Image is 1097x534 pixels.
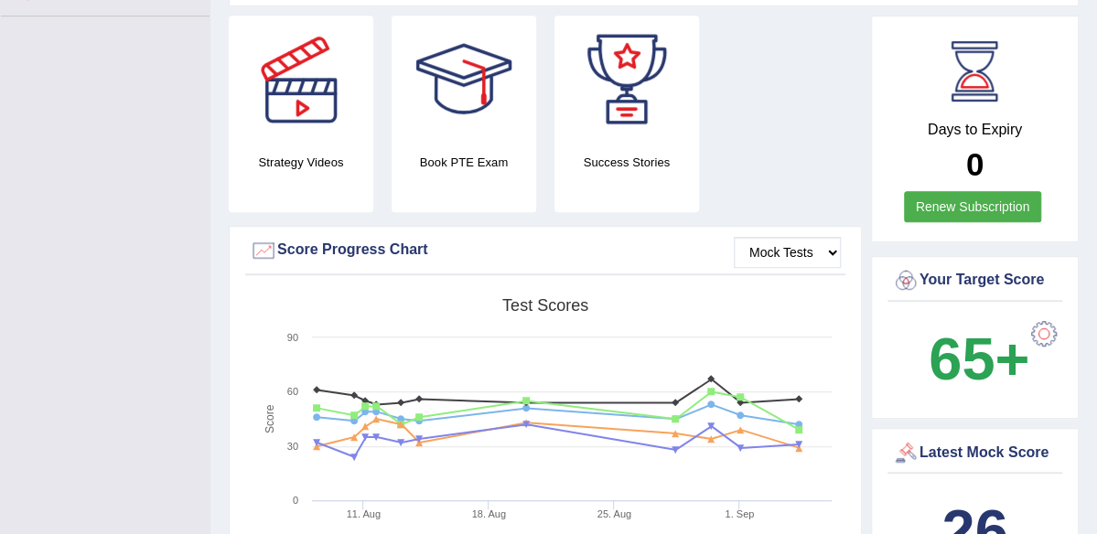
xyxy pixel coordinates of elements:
tspan: Score [263,404,276,433]
h4: Strategy Videos [229,153,373,172]
h4: Book PTE Exam [392,153,536,172]
tspan: 1. Sep [725,508,754,519]
tspan: Test scores [502,296,588,315]
tspan: 18. Aug [472,508,506,519]
div: Your Target Score [892,267,1058,294]
tspan: 11. Aug [347,508,381,519]
h4: Success Stories [554,153,699,172]
div: Latest Mock Score [892,439,1058,466]
h4: Days to Expiry [892,122,1058,138]
text: 60 [287,386,298,397]
text: 30 [287,441,298,452]
text: 90 [287,332,298,343]
tspan: 25. Aug [597,508,631,519]
div: Score Progress Chart [250,237,841,264]
a: Renew Subscription [904,191,1042,222]
b: 0 [966,146,984,182]
b: 65+ [929,326,1029,392]
text: 0 [293,495,298,506]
